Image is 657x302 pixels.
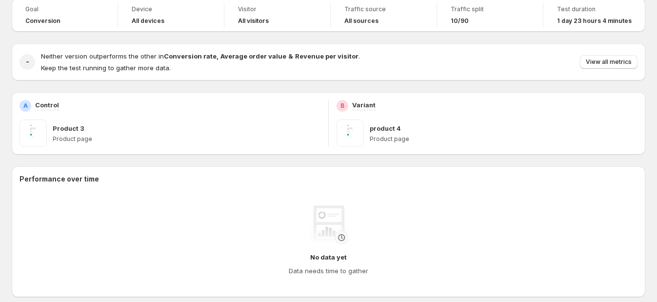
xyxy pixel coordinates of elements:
[295,52,358,60] strong: Revenue per visitor
[238,5,317,13] span: Visitor
[53,135,320,143] p: Product page
[35,100,59,110] p: Control
[220,52,286,60] strong: Average order value
[337,120,364,147] img: product 4
[309,205,348,244] img: No data yet
[344,17,378,25] h4: All sources
[451,17,469,25] span: 10/90
[26,57,29,67] h2: -
[132,4,210,26] a: DeviceAll devices
[132,17,164,25] h4: All devices
[238,4,317,26] a: VisitorAll visitors
[370,135,637,143] p: Product page
[41,52,360,60] span: Neither version outperforms the other in .
[217,52,219,60] strong: ,
[310,252,347,262] h4: No data yet
[289,266,368,276] h4: Data needs time to gather
[352,100,376,110] p: Variant
[344,4,423,26] a: Traffic sourceAll sources
[53,123,84,133] p: Product 3
[23,102,28,110] h2: A
[20,120,47,147] img: Product 3
[288,52,293,60] strong: &
[586,58,632,66] span: View all metrics
[557,4,632,26] a: Test duration1 day 23 hours 4 minutes
[451,5,529,13] span: Traffic split
[580,55,637,69] button: View all metrics
[370,123,401,133] p: product 4
[451,4,529,26] a: Traffic split10/90
[41,64,171,72] span: Keep the test running to gather more data.
[340,102,344,110] h2: B
[238,17,269,25] h4: All visitors
[132,5,210,13] span: Device
[344,5,423,13] span: Traffic source
[20,174,637,184] h2: Performance over time
[25,17,60,25] span: Conversion
[557,5,632,13] span: Test duration
[557,17,632,25] span: 1 day 23 hours 4 minutes
[25,5,104,13] span: Goal
[25,4,104,26] a: GoalConversion
[164,52,217,60] strong: Conversion rate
